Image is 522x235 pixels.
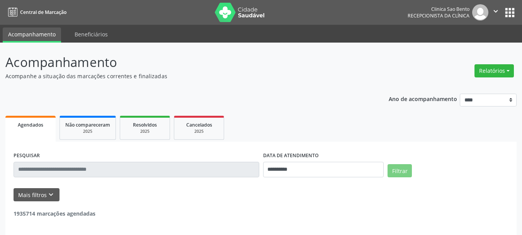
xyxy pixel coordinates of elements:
span: Não compareceram [65,122,110,128]
span: Cancelados [186,122,212,128]
p: Ano de acompanhamento [389,94,457,103]
div: 2025 [180,129,218,134]
div: 2025 [126,129,164,134]
div: 2025 [65,129,110,134]
span: Recepcionista da clínica [408,12,469,19]
p: Acompanhe a situação das marcações correntes e finalizadas [5,72,363,80]
button: Filtrar [388,164,412,177]
div: Clinica Sao Bento [408,6,469,12]
button: Mais filtroskeyboard_arrow_down [14,188,60,202]
a: Acompanhamento [3,27,61,43]
i:  [491,7,500,15]
i: keyboard_arrow_down [47,190,55,199]
a: Central de Marcação [5,6,66,19]
p: Acompanhamento [5,53,363,72]
button: Relatórios [474,64,514,77]
button: apps [503,6,517,19]
label: PESQUISAR [14,150,40,162]
a: Beneficiários [69,27,113,41]
span: Central de Marcação [20,9,66,15]
label: DATA DE ATENDIMENTO [263,150,319,162]
strong: 1935714 marcações agendadas [14,210,95,217]
span: Resolvidos [133,122,157,128]
button:  [488,4,503,21]
span: Agendados [18,122,43,128]
img: img [472,4,488,21]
